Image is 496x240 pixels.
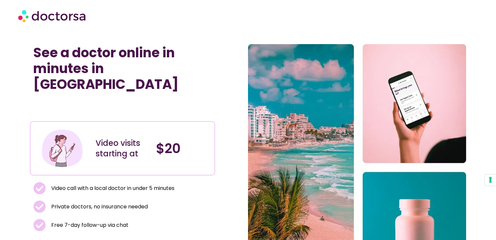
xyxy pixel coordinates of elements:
[50,184,174,193] span: Video call with a local doctor in under 5 minutes
[33,107,212,115] iframe: Customer reviews powered by Trustpilot
[50,202,148,211] span: Private doctors, no insurance needed
[485,174,496,186] button: Your consent preferences for tracking technologies
[96,138,149,159] div: Video visits starting at
[50,221,128,230] span: Free 7-day follow-up via chat
[41,127,84,170] img: Illustration depicting a young woman in a casual outfit, engaged with her smartphone. She has a p...
[33,45,212,92] h1: See a doctor online in minutes in [GEOGRAPHIC_DATA]
[156,141,210,156] h4: $20
[33,99,132,107] iframe: Customer reviews powered by Trustpilot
